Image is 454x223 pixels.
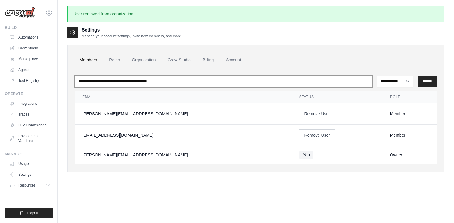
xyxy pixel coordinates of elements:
a: Traces [7,110,53,119]
h2: Settings [82,26,182,34]
th: Email [75,91,292,103]
span: Resources [18,183,35,188]
div: Operate [5,91,53,96]
a: Usage [7,159,53,169]
p: User removed from organization [67,6,444,22]
div: [PERSON_NAME][EMAIL_ADDRESS][DOMAIN_NAME] [82,152,285,158]
a: Billing [198,52,219,68]
a: Agents [7,65,53,75]
th: Role [383,91,437,103]
a: Roles [104,52,125,68]
div: [PERSON_NAME][EMAIL_ADDRESS][DOMAIN_NAME] [82,111,285,117]
button: Logout [5,208,53,218]
button: Remove User [299,108,335,119]
a: Organization [127,52,160,68]
a: Automations [7,33,53,42]
div: Owner [390,152,429,158]
a: Marketplace [7,54,53,64]
a: Integrations [7,99,53,108]
a: Members [75,52,102,68]
a: Settings [7,170,53,179]
a: Environment Variables [7,131,53,146]
p: Manage your account settings, invite new members, and more. [82,34,182,39]
a: Tool Registry [7,76,53,85]
div: Manage [5,152,53,156]
button: Remove User [299,129,335,141]
a: Account [221,52,246,68]
th: Status [292,91,383,103]
div: Member [390,111,429,117]
a: LLM Connections [7,120,53,130]
a: Crew Studio [163,52,195,68]
div: Member [390,132,429,138]
div: Build [5,25,53,30]
img: Logo [5,7,35,18]
button: Resources [7,181,53,190]
span: You [299,151,313,159]
a: Crew Studio [7,43,53,53]
div: [EMAIL_ADDRESS][DOMAIN_NAME] [82,132,285,138]
span: Logout [27,211,38,215]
